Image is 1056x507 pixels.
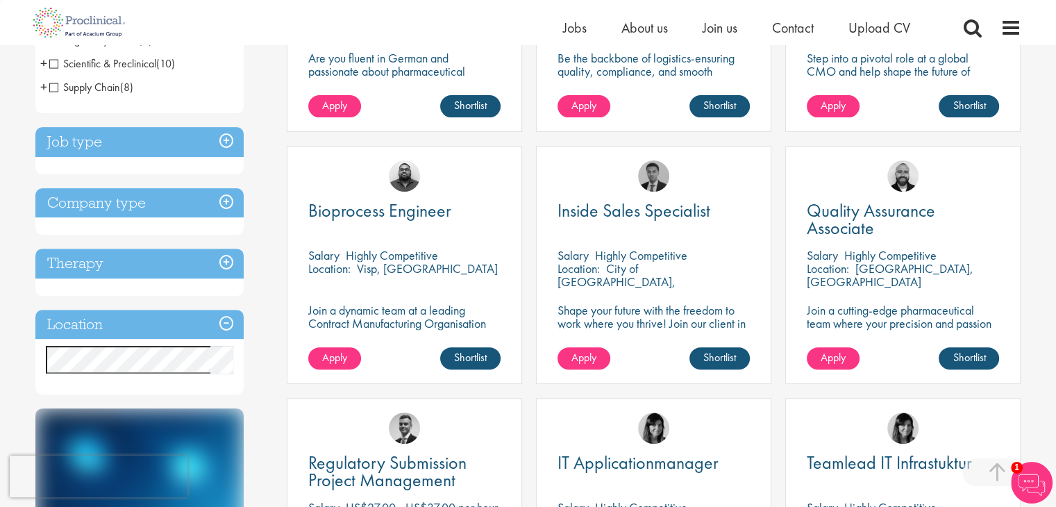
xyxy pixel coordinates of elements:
span: Quality Assurance Associate [807,199,935,240]
p: Step into a pivotal role at a global CMO and help shape the future of healthcare. [807,51,999,91]
p: Highly Competitive [346,247,438,263]
p: City of [GEOGRAPHIC_DATA], [GEOGRAPHIC_DATA] [558,260,676,303]
a: Shortlist [939,95,999,117]
p: Join a dynamic team at a leading Contract Manufacturing Organisation (CMO) and contribute to grou... [308,304,501,369]
img: Ashley Bennett [389,160,420,192]
p: Be the backbone of logistics-ensuring quality, compliance, and smooth operations in a dynamic env... [558,51,750,91]
span: Salary [558,247,589,263]
span: Apply [571,350,596,365]
a: Join us [703,19,737,37]
span: Salary [308,247,340,263]
span: (10) [156,56,175,71]
span: Supply Chain [49,80,120,94]
span: Apply [821,350,846,365]
p: Shape your future with the freedom to work where you thrive! Join our client in this fully remote... [558,304,750,356]
span: + [40,53,47,74]
span: Regulatory Submission Project Management [308,451,467,492]
a: Bioprocess Engineer [308,202,501,219]
img: Jordan Kiely [887,160,919,192]
h3: Company type [35,188,244,218]
a: Shortlist [689,347,750,369]
img: Alex Bill [389,413,420,444]
a: Regulatory Submission Project Management [308,454,501,489]
span: Scientific & Preclinical [49,56,156,71]
h3: Location [35,310,244,340]
span: Scientific & Preclinical [49,56,175,71]
span: Inside Sales Specialist [558,199,710,222]
span: IT Applicationmanager [558,451,719,474]
a: Shortlist [689,95,750,117]
span: Apply [322,350,347,365]
a: Teamlead IT Infrastuktur [807,454,999,472]
a: Apply [308,95,361,117]
span: + [40,76,47,97]
span: (8) [120,80,133,94]
a: Shortlist [440,347,501,369]
a: Apply [558,347,610,369]
p: Highly Competitive [844,247,937,263]
a: Contact [772,19,814,37]
span: Teamlead IT Infrastuktur [807,451,972,474]
p: [GEOGRAPHIC_DATA], [GEOGRAPHIC_DATA] [807,260,973,290]
img: Tesnim Chagklil [638,413,669,444]
a: Apply [558,95,610,117]
span: Salary [807,247,838,263]
p: Visp, [GEOGRAPHIC_DATA] [357,260,498,276]
span: Location: [558,260,600,276]
a: IT Applicationmanager [558,454,750,472]
a: Shortlist [939,347,999,369]
span: Apply [322,98,347,113]
a: About us [621,19,668,37]
h3: Therapy [35,249,244,279]
img: Tesnim Chagklil [887,413,919,444]
a: Quality Assurance Associate [807,202,999,237]
span: Supply Chain [49,80,133,94]
h3: Job type [35,127,244,157]
img: Carl Gbolade [638,160,669,192]
p: Join a cutting-edge pharmaceutical team where your precision and passion for quality will help sh... [807,304,999,356]
a: Apply [807,95,860,117]
span: Apply [821,98,846,113]
p: Are you fluent in German and passionate about pharmaceutical compliance? Ready to take the lead i... [308,51,501,131]
a: Apply [807,347,860,369]
a: Inside Sales Specialist [558,202,750,219]
a: Apply [308,347,361,369]
a: Shortlist [440,95,501,117]
a: Upload CV [848,19,910,37]
span: Bioprocess Engineer [308,199,451,222]
span: Apply [571,98,596,113]
p: Highly Competitive [595,247,687,263]
span: Location: [308,260,351,276]
iframe: reCAPTCHA [10,456,187,497]
a: Jobs [563,19,587,37]
img: Chatbot [1011,462,1053,504]
span: Location: [807,260,849,276]
span: 1 [1011,462,1023,474]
